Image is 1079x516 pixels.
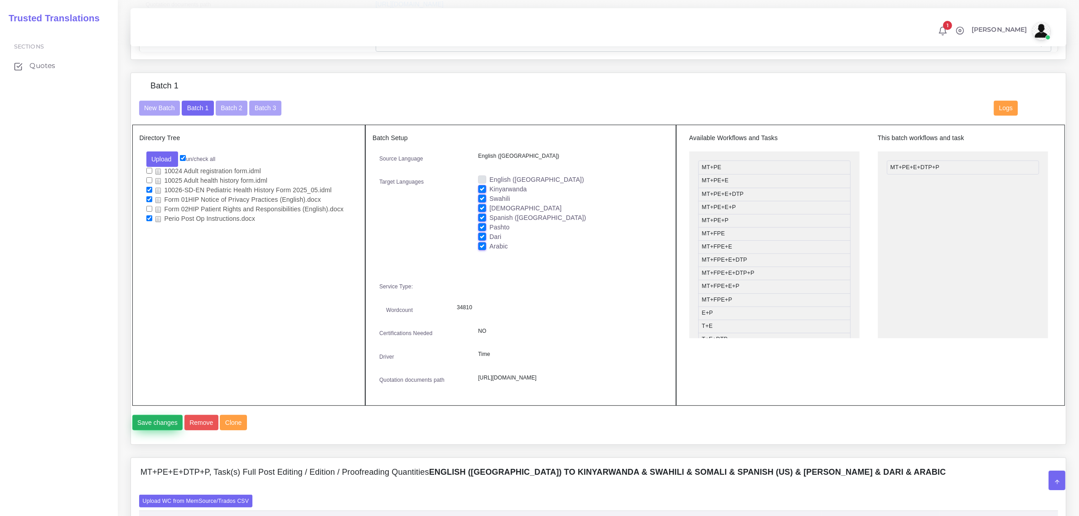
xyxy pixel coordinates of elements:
[429,467,946,477] b: English ([GEOGRAPHIC_DATA]) TO Kinyarwanda & Swahili & Somali & Spanish (US) & [PERSON_NAME] & Da...
[935,26,951,36] a: 1
[698,161,851,175] li: MT+PE
[152,195,324,204] a: Form 01HIP Notice of Privacy Practices (English).docx
[698,307,851,320] li: E+P
[2,11,100,26] a: Trusted Translations
[152,186,335,195] a: 10026-SD-EN Pediatric Health History Form 2025_05.idml
[698,267,851,280] li: MT+FPE+E+DTP+P
[7,56,111,75] a: Quotes
[457,303,655,312] p: 34810
[180,155,186,161] input: un/check all
[152,167,264,175] a: 10024 Adult registration form.idml
[698,188,851,201] li: MT+PE+E+DTP
[373,134,669,142] h5: Batch Setup
[140,467,946,477] h4: MT+PE+E+DTP+P, Task(s) Full Post Editing / Edition / Proofreading Quantities
[967,22,1054,40] a: [PERSON_NAME]avatar
[1032,22,1050,40] img: avatar
[489,175,584,185] label: English ([GEOGRAPHIC_DATA])
[698,253,851,267] li: MT+FPE+E+DTP
[139,495,253,507] label: Upload WC from MemSource/Trados CSV
[182,101,213,116] button: Batch 1
[249,104,281,111] a: Batch 3
[150,81,179,91] h4: Batch 1
[698,201,851,214] li: MT+PE+E+P
[698,293,851,307] li: MT+FPE+P
[184,415,220,430] a: Remove
[489,223,509,232] label: Pashto
[29,61,55,71] span: Quotes
[379,155,423,163] label: Source Language
[249,101,281,116] button: Batch 3
[139,101,180,116] button: New Batch
[139,104,180,111] a: New Batch
[131,458,1066,487] div: MT+PE+E+DTP+P, Task(s) Full Post Editing / Edition / Proofreading QuantitiesEnglish ([GEOGRAPHIC_...
[698,320,851,333] li: T+E
[478,350,662,359] p: Time
[379,329,433,337] label: Certifications Needed
[478,373,662,383] p: [URL][DOMAIN_NAME]
[132,415,183,430] button: Save changes
[698,240,851,254] li: MT+FPE+E
[180,155,215,163] label: un/check all
[943,21,952,30] span: 1
[182,104,213,111] a: Batch 1
[489,194,510,204] label: Swahili
[698,280,851,293] li: MT+FPE+E+P
[152,205,347,214] a: Form 02HIP Patient Rights and Responsibilities (English).docx
[216,104,247,111] a: Batch 2
[478,326,662,336] p: NO
[152,176,271,185] a: 10025 Adult health history form.idml
[379,178,424,186] label: Target Languages
[698,214,851,228] li: MT+PE+P
[140,134,358,142] h5: Directory Tree
[698,333,851,346] li: T+E+DTP
[489,204,561,213] label: [DEMOGRAPHIC_DATA]
[386,306,413,314] label: Wordcount
[379,376,445,384] label: Quotation documents path
[184,415,218,430] button: Remove
[216,101,247,116] button: Batch 2
[489,185,527,194] label: Kinyarwanda
[14,43,44,50] span: Sections
[489,232,501,242] label: Dari
[698,227,851,241] li: MT+FPE
[146,151,179,167] button: Upload
[972,26,1027,33] span: [PERSON_NAME]
[152,214,258,223] a: Perio Post Op Instructions.docx
[489,242,508,251] label: Arabic
[698,174,851,188] li: MT+PE+E
[887,161,1039,175] li: MT+PE+E+DTP+P
[878,134,1048,142] h5: This batch workflows and task
[689,134,860,142] h5: Available Workflows and Tasks
[994,101,1018,116] button: Logs
[2,13,100,24] h2: Trusted Translations
[220,415,247,430] button: Clone
[379,282,413,291] label: Service Type:
[220,415,248,430] a: Clone
[999,104,1013,112] span: Logs
[478,151,662,161] p: English ([GEOGRAPHIC_DATA])
[379,353,394,361] label: Driver
[489,213,586,223] label: Spanish ([GEOGRAPHIC_DATA])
